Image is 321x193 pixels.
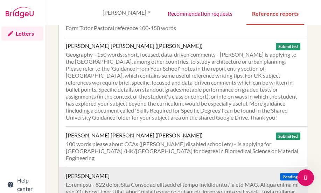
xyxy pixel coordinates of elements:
[66,24,300,31] div: Form Tutor Pastoral reference 100-150 words
[66,126,307,167] a: [PERSON_NAME] [PERSON_NAME] ([PERSON_NAME]) Submitted 100 words please about CCAs ([PERSON_NAME] ...
[1,27,43,41] a: Letters
[276,133,300,140] span: Submitted
[66,51,300,121] div: Geography - 150 words; short, focused, data-driven comments - [PERSON_NAME] is applying to the [G...
[276,43,300,50] span: Submitted
[162,1,238,25] a: Recommendation requests
[66,37,307,126] a: [PERSON_NAME] [PERSON_NAME] ([PERSON_NAME]) Submitted Geography - 150 words; short, focused, data...
[297,169,314,186] iframe: Intercom live chat
[6,7,34,18] img: Bridge-U
[66,42,203,49] div: [PERSON_NAME] [PERSON_NAME] ([PERSON_NAME])
[99,6,154,19] button: [PERSON_NAME]
[66,172,110,179] div: [PERSON_NAME]
[280,173,300,180] span: Pending
[246,1,304,25] a: Reference reports
[66,141,300,162] div: 100 words please about CCAs ([PERSON_NAME] disabled school etc) - Is applying for [GEOGRAPHIC_DAT...
[1,178,43,192] a: Help center
[66,132,203,139] div: [PERSON_NAME] [PERSON_NAME] ([PERSON_NAME])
